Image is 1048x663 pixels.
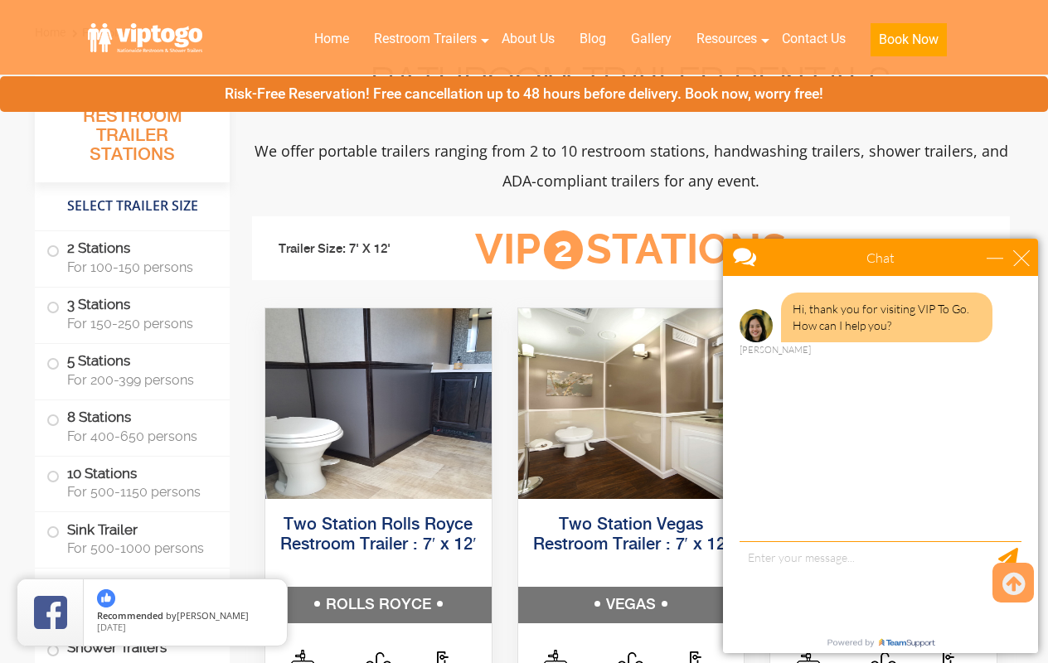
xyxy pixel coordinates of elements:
span: For 100-150 persons [67,259,210,275]
a: Restroom Trailers [361,21,489,57]
a: Two Station Rolls Royce Restroom Trailer : 7′ x 12′ [280,516,477,554]
label: 2 Stations [46,231,218,283]
span: [DATE] [97,621,126,633]
span: 2 [544,230,583,269]
img: Side view of two station restroom trailer with separate doors for males and females [265,308,492,499]
label: Sink Trailer [46,512,218,564]
span: For 400-650 persons [67,428,210,444]
h4: Select Trailer Size [35,191,230,222]
span: by [97,611,274,622]
a: Contact Us [769,21,858,57]
a: About Us [489,21,567,57]
a: Two Station Vegas Restroom Trailer : 7′ x 12′ [533,516,730,554]
label: 3 Stations [46,288,218,339]
h5: VEGAS [518,587,745,623]
a: Home [302,21,361,57]
img: Side view of two station restroom trailer with separate doors for males and females [518,308,745,499]
span: For 200-399 persons [67,372,210,388]
a: Gallery [619,21,684,57]
h3: All Portable Restroom Trailer Stations [35,83,230,182]
li: Trailer Size: 7' X 12' [264,225,449,274]
span: For 500-1000 persons [67,540,210,556]
span: Recommended [97,609,163,622]
h5: ROLLS ROYCE [265,587,492,623]
a: Book Now [858,21,959,66]
span: [PERSON_NAME] [177,609,249,622]
a: Blog [567,21,619,57]
h3: VIP Stations [449,227,813,273]
a: Resources [684,21,769,57]
iframe: Live Chat Box [713,229,1048,663]
button: Book Now [871,23,947,56]
label: 5 Stations [46,344,218,395]
span: For 150-250 persons [67,316,210,331]
p: We offer portable trailers ranging from 2 to 10 restroom stations, handwashing trailers, shower t... [252,136,1010,196]
img: Review Rating [34,596,67,629]
label: ADA Restroom Trailers [46,569,218,625]
img: thumbs up icon [97,589,115,607]
label: 10 Stations [46,457,218,508]
span: For 500-1150 persons [67,484,210,500]
label: 8 Stations [46,400,218,452]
